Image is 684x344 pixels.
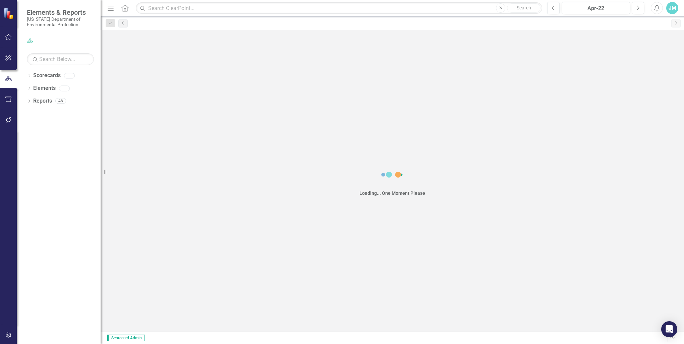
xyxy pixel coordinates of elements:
[661,321,677,337] div: Open Intercom Messenger
[107,335,145,341] span: Scorecard Admin
[136,2,542,14] input: Search ClearPoint...
[517,5,531,10] span: Search
[55,98,66,104] div: 46
[562,2,630,14] button: Apr-22
[359,190,425,196] div: Loading... One Moment Please
[507,3,540,13] button: Search
[27,8,94,16] span: Elements & Reports
[666,2,678,14] button: JM
[33,84,56,92] a: Elements
[564,4,628,12] div: Apr-22
[33,72,61,79] a: Scorecards
[27,16,94,27] small: [US_STATE] Department of Environmental Protection
[33,97,52,105] a: Reports
[3,7,15,19] img: ClearPoint Strategy
[27,53,94,65] input: Search Below...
